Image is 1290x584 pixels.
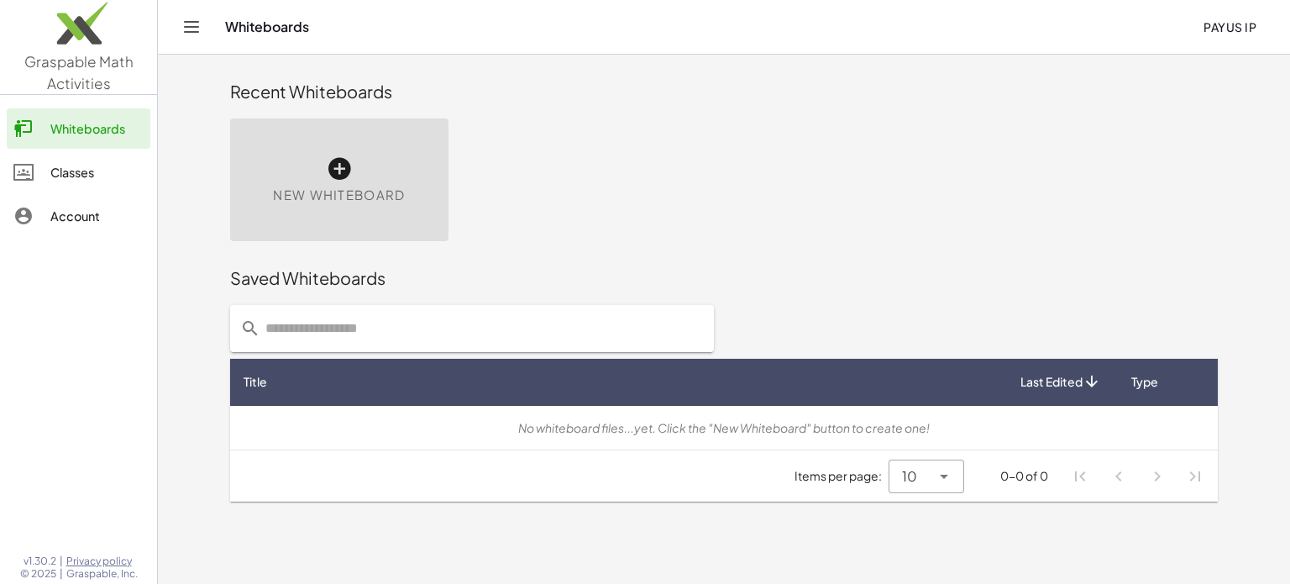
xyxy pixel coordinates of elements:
div: No whiteboard files...yet. Click the "New Whiteboard" button to create one! [244,419,1204,437]
span: | [60,555,63,568]
span: New Whiteboard [273,186,405,205]
span: © 2025 [20,567,56,581]
i: prepended action [240,318,260,339]
div: Saved Whiteboards [230,266,1218,290]
button: Toggle navigation [178,13,205,40]
span: | [60,567,63,581]
button: Payus IP [1190,12,1270,42]
span: Payus IP [1203,19,1256,34]
div: 0-0 of 0 [1000,467,1048,485]
a: Classes [7,152,150,192]
span: v1.30.2 [24,555,56,568]
a: Privacy policy [66,555,138,568]
span: 10 [902,466,917,487]
span: Items per page: [794,467,889,485]
a: Account [7,196,150,236]
span: Type [1131,373,1158,391]
span: Title [244,373,267,391]
div: Account [50,206,144,226]
div: Classes [50,162,144,182]
div: Recent Whiteboards [230,80,1218,103]
span: Last Edited [1020,373,1083,391]
nav: Pagination Navigation [1062,457,1214,496]
span: Graspable, Inc. [66,567,138,581]
a: Whiteboards [7,108,150,149]
div: Whiteboards [50,118,144,139]
span: Graspable Math Activities [24,52,134,92]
